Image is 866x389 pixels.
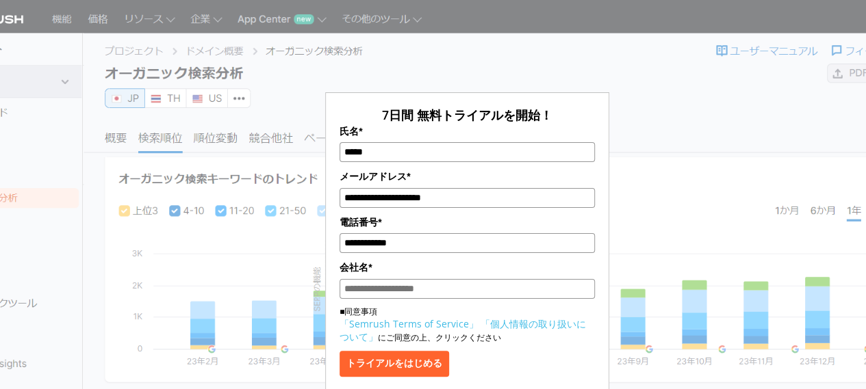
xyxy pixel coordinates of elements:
[340,215,595,230] label: 電話番号*
[340,317,586,343] a: 「個人情報の取り扱いについて」
[382,107,552,123] span: 7日間 無料トライアルを開始！
[340,169,595,184] label: メールアドレス*
[340,317,479,330] a: 「Semrush Terms of Service」
[340,306,595,344] p: ■同意事項 にご同意の上、クリックください
[340,351,449,377] button: トライアルをはじめる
